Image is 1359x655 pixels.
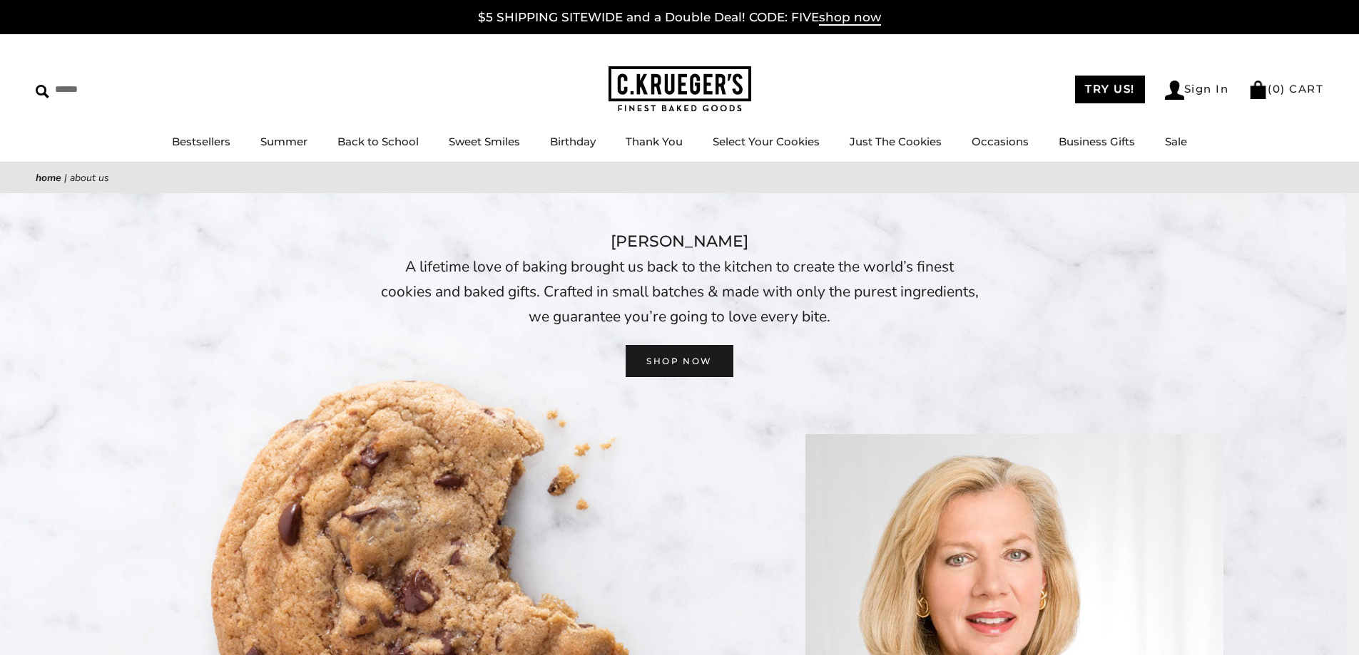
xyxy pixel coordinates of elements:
[609,66,751,113] img: C.KRUEGER'S
[972,135,1029,148] a: Occasions
[449,135,520,148] a: Sweet Smiles
[850,135,942,148] a: Just The Cookies
[626,135,683,148] a: Thank You
[64,171,67,185] span: |
[1248,81,1268,99] img: Bag
[1165,81,1229,100] a: Sign In
[1273,82,1281,96] span: 0
[172,135,230,148] a: Bestsellers
[626,345,733,377] a: SHOP NOW
[1165,135,1187,148] a: Sale
[1248,82,1323,96] a: (0) CART
[337,135,419,148] a: Back to School
[36,78,205,100] input: Search
[1165,81,1184,100] img: Account
[36,171,61,185] a: Home
[1075,76,1145,103] a: TRY US!
[36,170,1323,186] nav: breadcrumbs
[380,254,979,329] p: A lifetime love of baking brought us back to the kitchen to create the world’s finest cookies and...
[713,135,820,148] a: Select Your Cookies
[819,10,881,26] span: shop now
[1059,135,1135,148] a: Business Gifts
[550,135,596,148] a: Birthday
[478,10,881,26] a: $5 SHIPPING SITEWIDE and a Double Deal! CODE: FIVEshop now
[36,85,49,98] img: Search
[260,135,307,148] a: Summer
[70,171,109,185] span: About Us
